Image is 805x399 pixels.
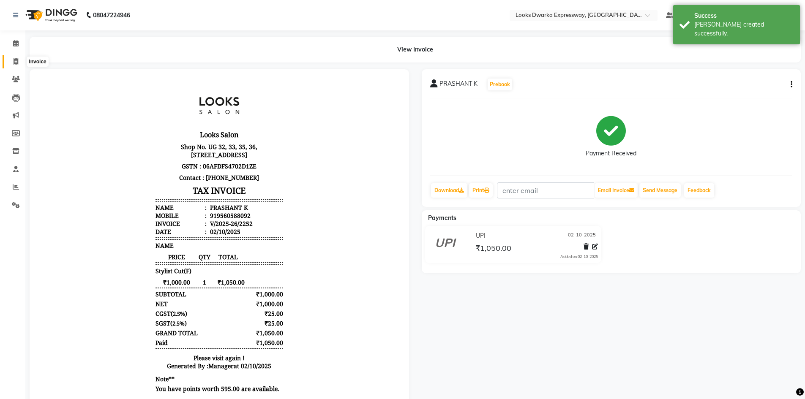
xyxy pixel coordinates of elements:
[150,7,213,49] img: file_1711963307738.jpg
[476,231,486,240] span: UPI
[170,126,210,134] div: PRASHANT K
[170,150,202,158] div: 02/10/2025
[117,189,153,197] span: Stylist Cut(F)
[212,212,246,220] div: ₹1,000.00
[167,142,169,150] span: :
[694,20,794,38] div: Bill created successfully.
[117,232,149,240] div: ( )
[639,183,681,198] button: Send Message
[212,261,246,269] div: ₹1,050.00
[117,175,160,183] span: PRICE
[117,242,149,250] div: ( )
[586,149,636,158] div: Payment Received
[117,276,245,284] p: Please visit again !
[117,164,136,172] span: NAME
[117,212,148,220] div: SUBTOTAL
[117,222,130,230] div: NET
[497,182,594,198] input: enter email
[135,232,147,240] span: 2.5%
[117,284,245,292] div: Generated By : at 02/10/2025
[117,63,245,83] p: Shop No. UG 32, 33, 35, 36, [STREET_ADDRESS]
[167,126,169,134] span: :
[475,243,511,255] span: ₹1,050.00
[134,242,147,250] span: 2.5%
[117,150,169,158] div: Date
[167,150,169,158] span: :
[439,79,478,91] span: PRASHANT K
[117,106,245,120] h3: TAX INVOICE
[488,79,512,90] button: Prebook
[174,175,207,183] span: TOTAL
[117,83,245,94] p: GSTN : 06AFDFS4702D1ZE
[117,51,245,63] h3: Looks Salon
[160,175,174,183] span: QTY
[694,11,794,20] div: Success
[174,201,207,209] span: ₹1,050.00
[568,231,596,240] span: 02-10-2025
[30,37,801,62] div: View Invoice
[212,232,246,240] div: ₹25.00
[212,222,246,230] div: ₹1,000.00
[684,183,714,198] a: Feedback
[170,134,213,142] div: 919560588092
[117,307,245,315] p: You have points worth 595.00 are available.
[117,201,160,209] span: ₹1,000.00
[428,214,456,222] span: Payments
[93,3,130,27] b: 08047224946
[117,126,169,134] div: Name
[212,251,246,259] div: ₹1,050.00
[117,142,169,150] div: Invoice
[22,3,79,27] img: logo
[117,134,169,142] div: Mobile
[160,201,174,209] span: 1
[117,94,245,106] p: Contact : [PHONE_NUMBER]
[117,261,130,269] div: Paid
[167,134,169,142] span: :
[212,242,246,250] div: ₹25.00
[469,183,493,198] a: Print
[117,232,133,240] span: CGST
[431,183,467,198] a: Download
[170,284,196,292] span: Manager
[560,254,598,260] div: Added on 02-10-2025
[595,183,638,198] button: Email Invoice
[117,251,160,259] div: GRAND TOTAL
[27,57,48,67] div: Invoice
[117,242,132,250] span: SGST
[170,142,215,150] div: V/2025-26/2252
